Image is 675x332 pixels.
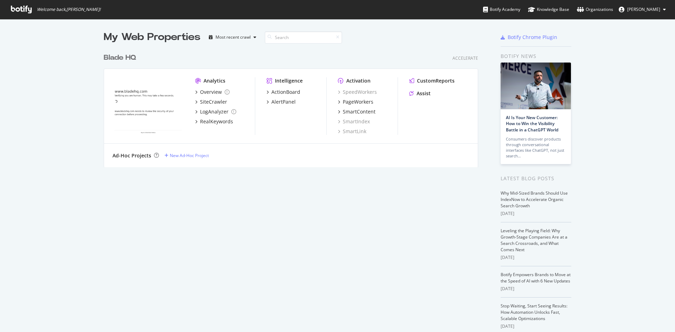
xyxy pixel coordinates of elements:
div: Overview [200,89,222,96]
a: CustomReports [409,77,455,84]
div: My Web Properties [104,30,200,44]
div: ActionBoard [271,89,300,96]
span: Aaron Porter [627,6,660,12]
div: SiteCrawler [200,98,227,105]
a: AI Is Your New Customer: How to Win the Visibility Battle in a ChatGPT World [506,115,558,132]
div: Botify Academy [483,6,520,13]
div: Blade HQ [104,53,136,63]
div: Most recent crawl [216,35,251,39]
div: New Ad-Hoc Project [170,152,209,158]
div: Botify news [501,52,571,60]
div: [DATE] [501,286,571,292]
div: PageWorkers [343,98,373,105]
a: Leveling the Playing Field: Why Growth-Stage Companies Are at a Search Crossroads, and What Comes... [501,228,567,253]
img: AI Is Your New Customer: How to Win the Visibility Battle in a ChatGPT World [501,63,571,109]
div: AlertPanel [271,98,296,105]
a: LogAnalyzer [195,108,236,115]
a: Botify Empowers Brands to Move at the Speed of AI with 6 New Updates [501,272,571,284]
div: CustomReports [417,77,455,84]
a: Assist [409,90,431,97]
a: RealKeywords [195,118,233,125]
button: [PERSON_NAME] [613,4,671,15]
div: Activation [346,77,371,84]
a: Overview [195,89,230,96]
div: RealKeywords [200,118,233,125]
a: Why Mid-Sized Brands Should Use IndexNow to Accelerate Organic Search Growth [501,190,568,209]
div: [DATE] [501,254,571,261]
a: SmartContent [338,108,375,115]
a: Stop Waiting, Start Seeing Results: How Automation Unlocks Fast, Scalable Optimizations [501,303,567,321]
input: Search [265,31,342,44]
div: [DATE] [501,210,571,217]
span: Welcome back, [PERSON_NAME] ! [37,7,101,12]
a: Botify Chrome Plugin [501,34,557,41]
div: Botify Chrome Plugin [508,34,557,41]
a: AlertPanel [266,98,296,105]
div: Consumers discover products through conversational interfaces like ChatGPT, not just search… [506,136,566,159]
div: Accelerate [452,55,478,61]
a: SpeedWorkers [338,89,377,96]
button: Most recent crawl [206,32,259,43]
a: SmartIndex [338,118,370,125]
a: Blade HQ [104,53,139,63]
a: SiteCrawler [195,98,227,105]
a: New Ad-Hoc Project [165,152,209,158]
a: ActionBoard [266,89,300,96]
div: Intelligence [275,77,303,84]
div: Organizations [577,6,613,13]
img: www.bladehq.com [112,77,184,134]
div: SmartContent [343,108,375,115]
div: LogAnalyzer [200,108,229,115]
div: grid [104,44,484,167]
a: SmartLink [338,128,366,135]
div: Analytics [204,77,225,84]
a: PageWorkers [338,98,373,105]
div: Assist [417,90,431,97]
div: Knowledge Base [528,6,569,13]
div: Latest Blog Posts [501,175,571,182]
div: Ad-Hoc Projects [112,152,151,159]
div: [DATE] [501,323,571,330]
